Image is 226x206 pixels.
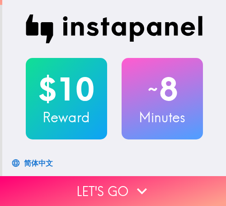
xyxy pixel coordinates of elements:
h2: 8 [122,71,203,108]
button: 简体中文 [9,154,56,172]
h3: Reward [26,108,107,127]
div: 简体中文 [24,157,53,169]
img: Instapanel [26,14,203,43]
h2: $10 [26,71,107,108]
span: ~ [146,76,159,103]
h3: Minutes [122,108,203,127]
